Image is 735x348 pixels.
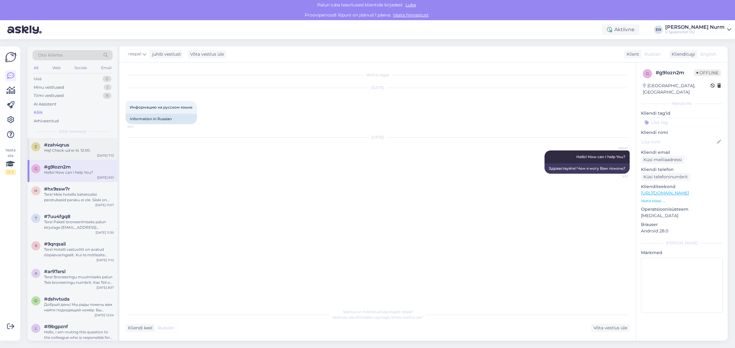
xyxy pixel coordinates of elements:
[96,258,114,262] div: [DATE] 11:12
[641,183,723,190] p: Klienditeekond
[44,247,114,258] div: Tere! Hotelli vastuvõtt on avatud ööpäevaringselt. Kui te mõtlesite spaa lahtiolekuaegasid, siis ...
[624,51,639,57] div: Klient
[96,230,114,235] div: [DATE] 11:30
[5,51,17,63] img: Askly Logo
[641,206,723,213] p: Operatsioonisüsteem
[44,164,71,170] span: #g9lozn2m
[44,302,114,313] div: Добрый день! Мы рады помочь вам найти подходящий номер. Вы можете использовать спа-центр с момент...
[126,85,630,91] div: [DATE]
[641,118,723,127] input: Lisa tag
[34,109,43,116] div: Kõik
[44,192,114,203] div: Tere! Meie hotellis kahetoalisi peretubasid paraku ei ole. Siiski on Superior toaklassis kaks toa...
[641,213,723,219] p: [MEDICAL_DATA]
[35,166,37,171] span: g
[641,173,690,181] div: Küsi telefoninumbrit
[654,25,663,34] div: EN
[391,12,431,18] a: Vaata hinnastust
[641,149,723,156] p: Kliendi email
[34,76,41,82] div: Uus
[32,64,40,72] div: All
[126,114,197,124] div: Information in Russian
[641,129,723,136] p: Kliendi nimi
[73,64,88,72] div: Socials
[643,83,710,95] div: [GEOGRAPHIC_DATA], [GEOGRAPHIC_DATA]
[404,2,418,8] span: Luba
[126,72,630,78] div: Vestlus algas
[605,146,628,150] span: respa1
[97,153,114,158] div: [DATE] 7:13
[5,147,16,175] div: Vaata siia
[128,51,141,57] span: respa1
[59,129,86,134] span: Kõik vestlused
[127,124,150,129] span: 12:11
[644,51,661,57] span: Russian
[44,148,114,153] div: Hej! Check-ud er kl. 12:00.
[96,285,114,290] div: [DATE] 8:37
[188,50,226,58] div: Võta vestlus üle
[665,30,725,35] div: V Spaahotell OÜ
[656,69,694,76] div: # g9lozn2m
[38,52,62,58] span: Otsi kliente
[34,298,37,303] span: d
[641,166,723,173] p: Kliendi telefon
[35,271,37,276] span: a
[35,243,37,248] span: 9
[44,219,114,230] div: Tere! Paketi broneerimiseks palun kirjutage [EMAIL_ADDRESS][DOMAIN_NAME] või helistage [PHONE_NUM...
[44,214,70,219] span: #7uu4fgq8
[34,101,56,107] div: AI Assistent
[641,198,723,204] p: Vaata edasi ...
[641,221,723,228] p: Brauser
[158,325,174,331] span: Russian
[44,296,70,302] span: #dshvtuda
[44,329,114,340] div: Hello, I am routing this question to the colleague who is responsible for this topic. The reply m...
[669,51,695,57] div: Klienditugi
[35,216,37,220] span: 7
[694,69,721,76] span: Offline
[44,186,70,192] span: #hx9ssw7r
[126,135,630,140] div: [DATE]
[545,163,630,174] div: Здравствуйте! Чем я могу Вам помочь?
[665,25,731,35] a: [PERSON_NAME] NurmV Spaahotell OÜ
[34,93,64,99] div: Tiimi vestlused
[576,154,625,159] span: Hello! How can I help You?
[103,76,111,82] div: 0
[150,51,181,57] div: juhib vestlust
[95,313,114,317] div: [DATE] 12:04
[97,175,114,180] div: [DATE] 9:51
[605,174,628,179] span: 9:51
[646,71,649,76] span: g
[665,25,725,30] div: [PERSON_NAME] Nurm
[44,274,114,285] div: Tere! Broneeringu muutmiseks palun Teie broneeringu numbrit. Kas Teil on ka mõni alternatiivne ku...
[44,142,69,148] span: #zah4qrus
[343,309,413,314] span: Vestlus on määratud kasutajale respa1
[103,93,111,99] div: 8
[602,24,639,35] div: Aktiivne
[44,170,114,175] div: Hello! How can I help You?
[130,105,193,109] span: Информацию на русском языке
[44,269,66,274] span: #ar97arsl
[34,84,64,91] div: Minu vestlused
[44,324,68,329] span: #l9bgpznf
[641,101,723,106] div: Kliendi info
[641,190,689,196] a: [URL][DOMAIN_NAME]
[641,228,723,234] p: Android 28.0
[34,118,59,124] div: Arhiveeritud
[35,144,37,149] span: z
[641,240,723,246] div: [PERSON_NAME]
[641,139,716,145] input: Lisa nimi
[641,156,684,164] div: Küsi meiliaadressi
[100,64,113,72] div: Email
[35,326,37,331] span: l
[95,203,114,207] div: [DATE] 13:57
[332,315,423,320] span: Vestluse ülevõtmiseks vajutage
[591,324,630,332] div: Võta vestlus üle
[700,51,716,57] span: English
[126,325,153,331] div: Kliendi keel
[34,188,37,193] span: h
[104,84,111,91] div: 1
[44,241,66,247] span: #9qrqsali
[641,110,723,117] p: Kliendi tag'id
[5,169,16,175] div: 0 / 3
[390,315,423,320] i: „Võtke vestlus üle”
[51,64,62,72] div: Web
